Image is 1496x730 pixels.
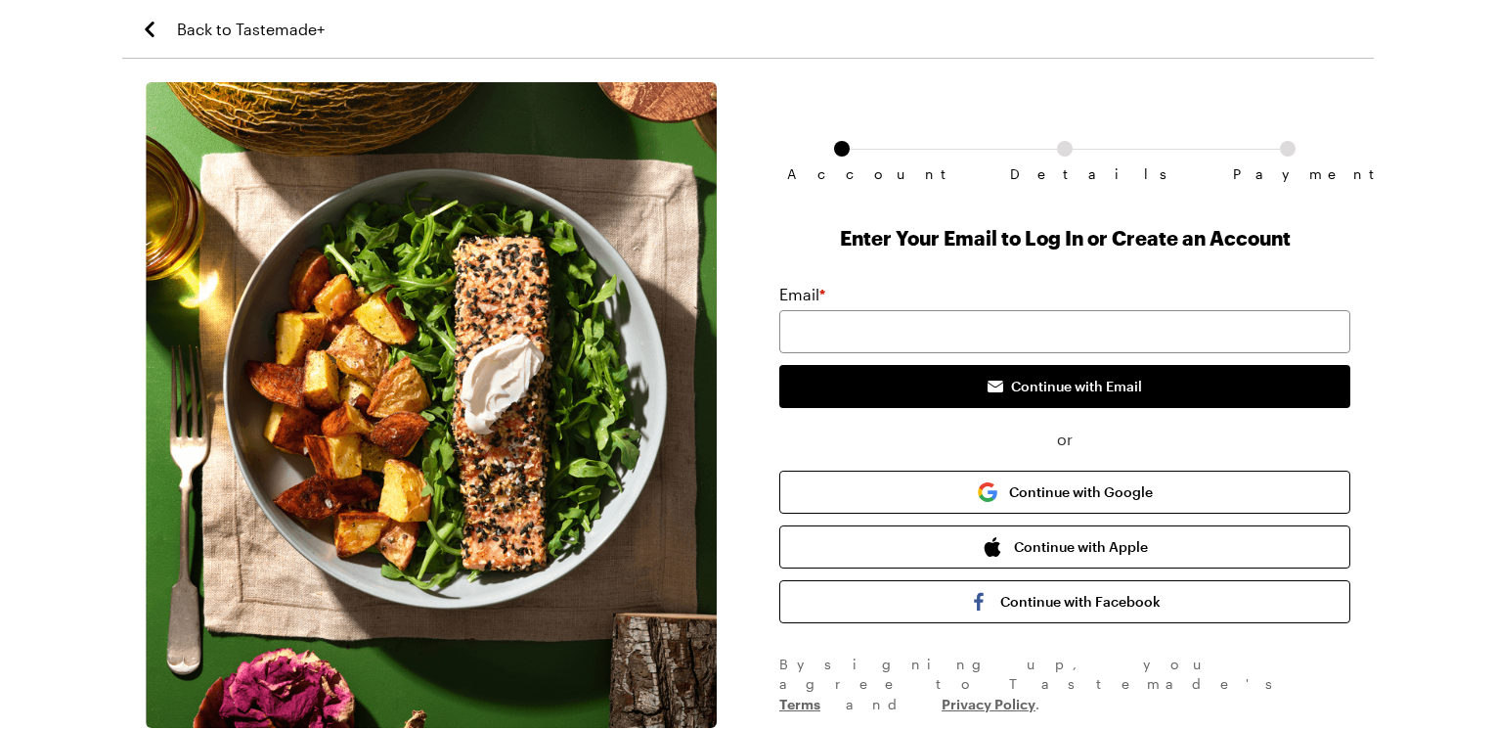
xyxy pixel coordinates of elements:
span: Payment [1233,166,1342,182]
a: Privacy Policy [942,694,1035,712]
button: Continue with Facebook [779,580,1350,623]
span: or [779,428,1350,451]
span: Account [787,166,897,182]
div: By signing up , you agree to Tastemade's and . [779,655,1350,714]
button: Continue with Google [779,471,1350,514]
ol: Subscription checkout form navigation [779,141,1350,166]
button: Continue with Apple [779,525,1350,569]
h1: Enter Your Email to Log In or Create an Account [779,224,1350,251]
label: Email [779,283,825,306]
span: Continue with Email [1011,377,1142,396]
span: Details [1010,166,1120,182]
button: Continue with Email [779,365,1350,408]
span: Back to Tastemade+ [177,18,325,41]
a: Terms [779,694,820,712]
